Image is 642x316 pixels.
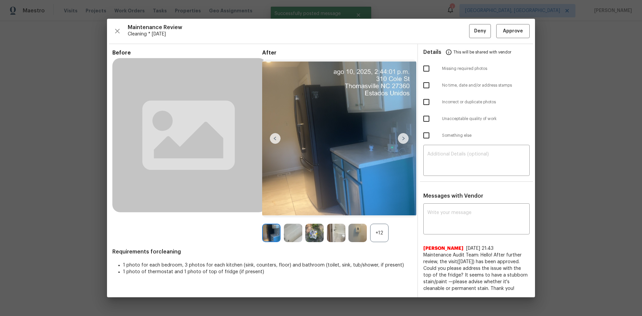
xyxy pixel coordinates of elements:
span: After [262,49,412,56]
span: Something else [442,133,530,138]
span: Details [423,44,441,60]
span: Maintenance Review [128,24,469,31]
img: left-chevron-button-url [270,133,281,144]
div: Missing required photos [418,60,535,77]
span: Maintenance Audit Team: Hello! After further review, the visit([DATE]) has been approved. Could y... [423,252,530,292]
li: 1 photo of thermostat and 1 photo of top of fridge (if present) [123,269,412,275]
span: Requirements for cleaning [112,248,412,255]
span: No time, date and/or address stamps [442,83,530,88]
span: Unacceptable quality of work [442,116,530,122]
div: Unacceptable quality of work [418,110,535,127]
div: Incorrect or duplicate photos [418,94,535,110]
div: No time, date and/or address stamps [418,77,535,94]
span: Messages with Vendor [423,193,483,199]
span: [DATE] 21:43 [466,246,494,251]
span: [PERSON_NAME] [423,245,463,252]
button: Approve [496,24,530,38]
div: Something else [418,127,535,144]
span: Deny [474,27,486,35]
span: Incorrect or duplicate photos [442,99,530,105]
li: 1 photo for each bedroom, 3 photos for each kitchen (sink, counters, floor) and bathroom (toilet,... [123,262,412,269]
span: Before [112,49,262,56]
img: right-chevron-button-url [398,133,409,144]
span: Approve [503,27,523,35]
div: +12 [370,224,389,242]
span: This will be shared with vendor [453,44,511,60]
span: Cleaning * [DATE] [128,31,469,37]
span: Missing required photos [442,66,530,72]
button: Deny [469,24,491,38]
